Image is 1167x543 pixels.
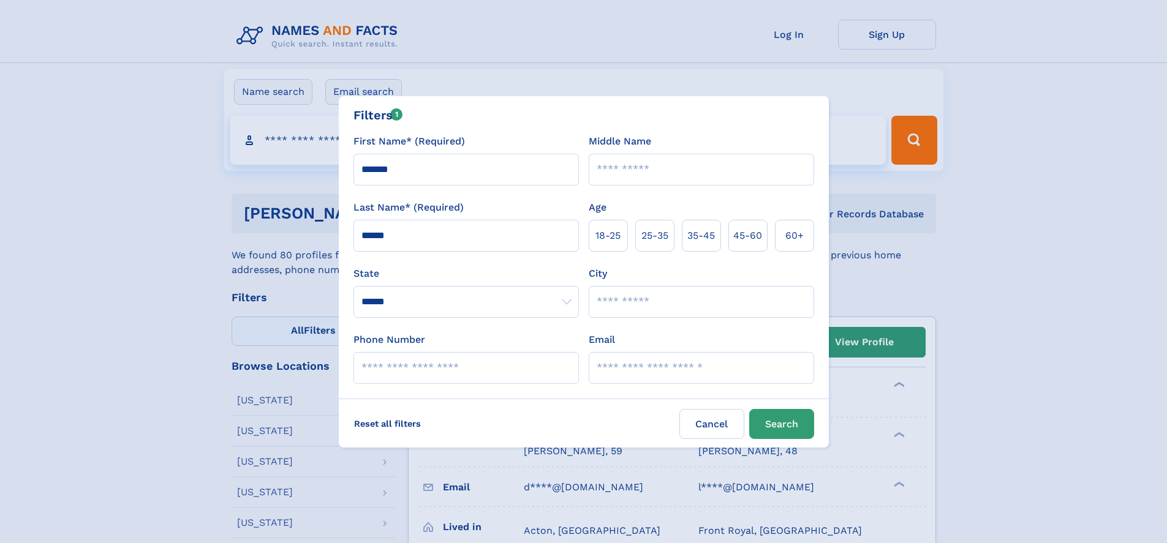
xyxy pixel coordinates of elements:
label: Middle Name [589,134,651,149]
label: Email [589,332,615,347]
label: First Name* (Required) [353,134,465,149]
label: Age [589,200,606,215]
span: 18‑25 [595,228,621,243]
button: Search [749,409,814,439]
span: 60+ [785,228,804,243]
label: Reset all filters [346,409,429,438]
label: Phone Number [353,332,425,347]
span: 25‑35 [641,228,668,243]
div: Filters [353,106,403,124]
span: 35‑45 [687,228,715,243]
label: City [589,266,607,281]
label: State [353,266,579,281]
span: 45‑60 [733,228,762,243]
label: Cancel [679,409,744,439]
label: Last Name* (Required) [353,200,464,215]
